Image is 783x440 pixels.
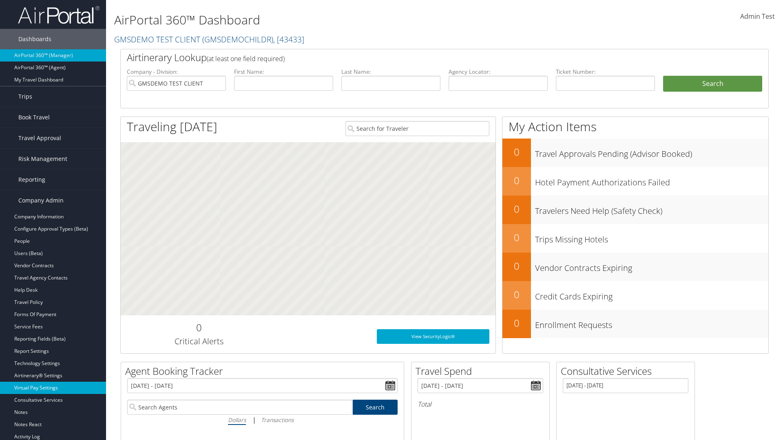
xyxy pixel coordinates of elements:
[127,415,398,425] div: |
[502,281,768,310] a: 0Credit Cards Expiring
[535,201,768,217] h3: Travelers Need Help (Safety Check)
[18,86,32,107] span: Trips
[416,364,549,378] h2: Travel Spend
[502,174,531,187] h2: 0
[127,336,271,347] h3: Critical Alerts
[663,76,762,92] button: Search
[261,416,294,424] i: Transactions
[114,11,555,29] h1: AirPortal 360™ Dashboard
[273,34,304,45] span: , [ 43433 ]
[535,230,768,245] h3: Trips Missing Hotels
[18,128,61,148] span: Travel Approval
[127,51,708,64] h2: Airtinerary Lookup
[449,68,548,76] label: Agency Locator:
[125,364,404,378] h2: Agent Booking Tracker
[502,310,768,338] a: 0Enrollment Requests
[502,145,531,159] h2: 0
[535,144,768,160] h3: Travel Approvals Pending (Advisor Booked)
[740,4,775,29] a: Admin Test
[127,321,271,334] h2: 0
[502,259,531,273] h2: 0
[114,34,304,45] a: GMSDEMO TEST CLIENT
[561,364,695,378] h2: Consultative Services
[127,400,352,415] input: Search Agents
[18,29,51,49] span: Dashboards
[556,68,655,76] label: Ticket Number:
[502,202,531,216] h2: 0
[535,287,768,302] h3: Credit Cards Expiring
[341,68,440,76] label: Last Name:
[502,316,531,330] h2: 0
[353,400,398,415] a: Search
[345,121,489,136] input: Search for Traveler
[18,190,64,211] span: Company Admin
[740,12,775,21] span: Admin Test
[207,54,285,63] span: (at least one field required)
[535,258,768,274] h3: Vendor Contracts Expiring
[502,224,768,253] a: 0Trips Missing Hotels
[377,329,489,344] a: View SecurityLogic®
[502,288,531,301] h2: 0
[418,400,543,409] h6: Total
[18,5,100,24] img: airportal-logo.png
[502,139,768,167] a: 0Travel Approvals Pending (Advisor Booked)
[234,68,333,76] label: First Name:
[535,173,768,188] h3: Hotel Payment Authorizations Failed
[18,107,50,128] span: Book Travel
[202,34,273,45] span: ( GMSDEMOCHILDR )
[18,169,45,190] span: Reporting
[535,315,768,331] h3: Enrollment Requests
[502,167,768,196] a: 0Hotel Payment Authorizations Failed
[127,68,226,76] label: Company - Division:
[18,149,67,169] span: Risk Management
[502,253,768,281] a: 0Vendor Contracts Expiring
[228,416,246,424] i: Dollars
[502,118,768,135] h1: My Action Items
[127,118,217,135] h1: Traveling [DATE]
[502,231,531,244] h2: 0
[502,196,768,224] a: 0Travelers Need Help (Safety Check)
